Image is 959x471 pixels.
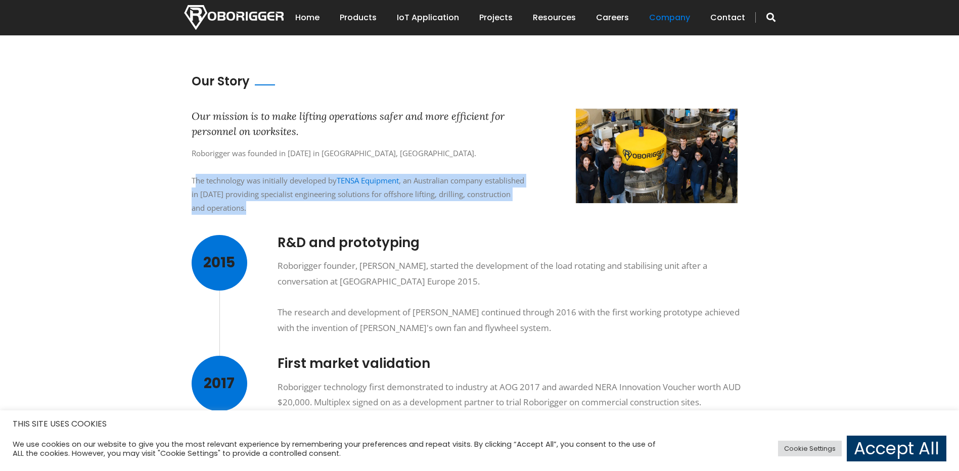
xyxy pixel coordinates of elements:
[649,2,690,33] a: Company
[596,2,629,33] a: Careers
[13,440,666,458] div: We use cookies on our website to give you the most relevant experience by remembering your prefer...
[13,417,946,431] h5: THIS SITE USES COOKIES
[710,2,745,33] a: Contact
[184,5,284,30] img: Nortech
[847,436,946,461] a: Accept All
[192,356,247,411] div: 2017
[337,175,399,185] a: TENSA Equipment
[576,109,738,203] img: image
[192,109,525,139] div: Our mission is to make lifting operations safer and more efficient for personnel on worksites.
[295,2,319,33] a: Home
[192,73,250,90] h2: Our Story
[778,441,842,456] a: Cookie Settings
[192,235,247,291] div: 2015
[340,2,377,33] a: Products
[278,356,753,371] h3: First market validation
[479,2,513,33] a: Projects
[192,147,525,215] div: Roborigger was founded in [DATE] in [GEOGRAPHIC_DATA], [GEOGRAPHIC_DATA]. The technology was init...
[278,258,753,336] div: Roborigger founder, [PERSON_NAME], started the development of the load rotating and stabilising u...
[278,235,753,251] h3: R&D and prototyping
[397,2,459,33] a: IoT Application
[533,2,576,33] a: Resources
[278,380,753,410] div: Roborigger technology first demonstrated to industry at AOG 2017 and awarded NERA Innovation Vouc...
